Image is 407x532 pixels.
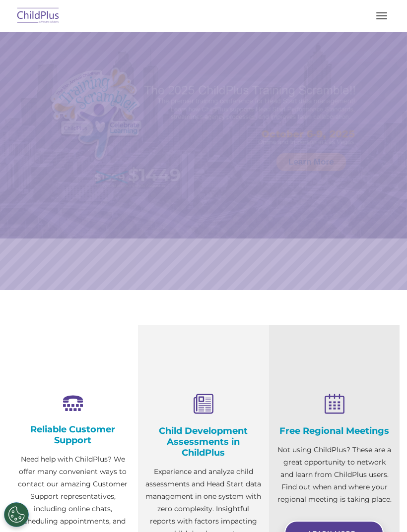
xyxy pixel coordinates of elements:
img: ChildPlus by Procare Solutions [15,4,62,28]
a: Learn More [276,153,346,171]
button: Cookies Settings [4,502,29,527]
h4: Reliable Customer Support [15,424,131,446]
p: Not using ChildPlus? These are a great opportunity to network and learn from ChildPlus users. Fin... [276,444,392,506]
h4: Child Development Assessments in ChildPlus [145,425,261,458]
h4: Free Regional Meetings [276,425,392,436]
